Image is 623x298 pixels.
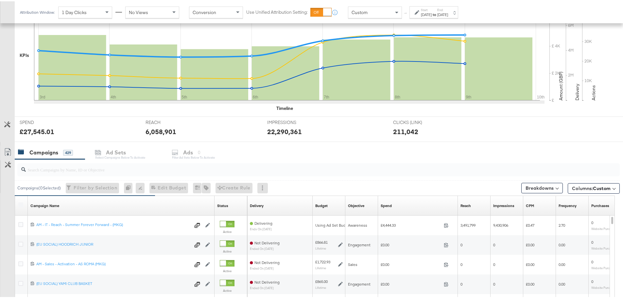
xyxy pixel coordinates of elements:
[572,184,611,190] span: Columns:
[217,202,228,207] div: Status
[493,261,495,266] span: 0
[559,241,565,246] span: 0.00
[315,265,326,269] sub: Lifetime
[20,118,69,124] span: SPEND
[217,202,228,207] a: Shows the current state of your Ad Campaign.
[348,280,371,285] span: Engagement
[315,258,330,263] div: £1,722.93
[526,261,534,266] span: £0.00
[421,11,432,16] div: [DATE]
[246,8,308,14] label: Use Unified Attribution Setting:
[460,221,476,226] span: 3,491,799
[460,280,462,285] span: 0
[250,265,280,269] sub: ended on [DATE]
[591,258,593,263] span: 0
[493,202,514,207] div: Impressions
[250,246,280,249] sub: ended on [DATE]
[36,240,190,247] a: (EU SOCIAL) HOODRICH JUNIOR
[460,261,462,266] span: 0
[315,202,328,207] a: The maximum amount you're willing to spend on your ads, on average each day or over the lifetime ...
[437,11,448,16] div: [DATE]
[403,11,409,13] span: ↑
[526,202,534,207] div: CPM
[381,202,392,207] a: The total amount spent to date.
[315,221,352,227] div: Using Ad Set Budget
[421,7,432,11] label: Start:
[26,159,564,172] input: Search Campaigns by Name, ID or Objective
[36,280,190,285] div: (EU SOCIAL) YAMI CLUB BASKET
[352,8,368,14] span: Custom
[315,284,326,288] sub: Lifetime
[381,261,441,266] span: £0.00
[559,280,565,285] span: 0.00
[381,280,441,285] span: £0.00
[591,84,597,99] text: Actions
[381,221,441,226] span: £4,444.33
[559,261,565,266] span: 0.00
[220,248,234,252] label: Active
[393,118,442,124] span: CLICKS (LINK)
[493,202,514,207] a: The number of times your ad was served. On mobile apps an ad is counted as served the first time ...
[250,226,272,230] sub: ends on [DATE]
[558,70,564,99] text: Amount (GBP)
[30,202,59,207] a: Your campaign name.
[36,221,190,226] div: AM - IT - Reach - Summer Forever Forward - (MKG)
[521,182,563,192] button: Breakdowns
[250,202,264,207] div: Delivery
[493,280,495,285] span: 0
[129,8,148,14] span: No Views
[36,221,190,227] a: AM - IT - Reach - Summer Forever Forward - (MKG)
[267,118,316,124] span: IMPRESSIONS
[591,278,593,283] span: 0
[30,202,59,207] div: Campaign Name
[591,245,618,249] sub: Website Purchases
[526,280,534,285] span: £0.00
[20,51,29,57] div: KPIs
[348,221,367,226] span: Awareness
[254,259,280,264] span: Not Delivering
[276,104,293,110] div: Timeline
[591,238,593,243] span: 0
[254,219,272,224] span: Delivering
[460,241,462,246] span: 0
[591,284,618,288] sub: Website Purchases
[62,8,87,14] span: 1 Day Clicks
[146,126,176,135] div: 6,058,901
[315,278,328,283] div: £865.00
[315,202,328,207] div: Budget
[381,202,392,207] div: Spend
[220,287,234,291] label: Active
[591,219,593,224] span: 0
[559,221,565,226] span: 2.70
[36,260,190,267] a: AM - Sales - Activation - AS ROMA (MKG)
[568,182,620,192] button: Columns:Custom
[559,202,577,207] a: The average number of times your ad was served to each person.
[493,241,495,246] span: 0
[393,126,418,135] div: 211,042
[591,265,618,269] sub: Website Purchases
[460,202,471,207] div: Reach
[267,126,302,135] div: 22,290,361
[220,268,234,272] label: Active
[437,7,448,11] label: End:
[526,221,534,226] span: £0.47
[315,245,326,249] sub: Lifetime
[559,202,577,207] div: Frequency
[124,182,136,192] div: 0
[574,82,580,99] text: Delivery
[29,148,58,155] div: Campaigns
[250,285,280,289] sub: ended on [DATE]
[36,260,190,265] div: AM - Sales - Activation - AS ROMA (MKG)
[315,238,328,244] div: £866.81
[348,241,371,246] span: Engagement
[493,221,508,226] span: 9,430,906
[460,202,471,207] a: The number of people your ad was served to.
[254,239,280,244] span: Not Delivering
[17,184,61,190] div: Campaigns ( 0 Selected)
[146,118,195,124] span: REACH
[20,126,54,135] div: £27,545.01
[193,8,216,14] span: Conversion
[36,240,190,246] div: (EU SOCIAL) HOODRICH JUNIOR
[254,278,280,283] span: Not Delivering
[36,280,190,286] a: (EU SOCIAL) YAMI CLUB BASKET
